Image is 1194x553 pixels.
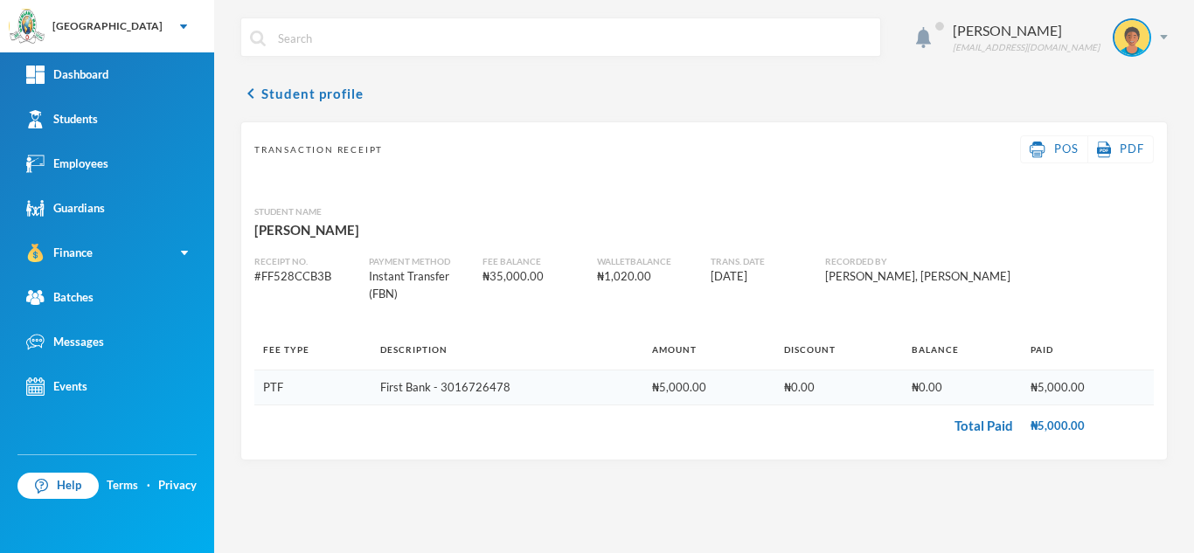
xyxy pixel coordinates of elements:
[482,268,584,286] div: ₦35,000.00
[643,330,775,370] th: Amount
[1120,142,1144,156] span: PDF
[652,380,706,394] span: ₦5,000.00
[107,477,138,494] a: Terms
[263,380,283,394] span: PTF
[17,473,99,499] a: Help
[597,268,698,286] div: ₦1,020.00
[1031,380,1085,394] span: ₦5,000.00
[26,377,87,396] div: Events
[369,268,470,302] div: Instant Transfer (FBN)
[597,255,698,268] div: Wallet balance
[953,41,1100,54] div: [EMAIL_ADDRESS][DOMAIN_NAME]
[254,255,356,268] div: Receipt No.
[1030,141,1079,158] a: POS
[371,330,643,370] th: Description
[26,199,105,218] div: Guardians
[711,268,812,286] div: [DATE]
[711,255,812,268] div: Trans. Date
[1022,405,1154,446] td: ₦5,000.00
[26,66,108,84] div: Dashboard
[26,288,94,307] div: Batches
[250,31,266,46] img: search
[1022,330,1154,370] th: Paid
[254,268,356,286] div: # FF528CCB3B
[825,255,1079,268] div: Recorded By
[52,18,163,34] div: [GEOGRAPHIC_DATA]
[26,333,104,351] div: Messages
[254,218,1154,241] div: [PERSON_NAME]
[276,18,871,58] input: Search
[912,380,942,394] span: ₦0.00
[254,205,1154,218] div: Student Name
[240,83,261,104] i: chevron_left
[254,405,1022,446] td: Total Paid
[903,330,1022,370] th: Balance
[380,380,510,394] span: First Bank - 3016726478
[784,380,815,394] span: ₦0.00
[825,268,1079,286] div: [PERSON_NAME], [PERSON_NAME]
[147,477,150,494] div: ·
[775,330,902,370] th: Discount
[26,155,108,173] div: Employees
[369,255,470,268] div: Payment Method
[1054,142,1079,156] span: POS
[254,330,371,370] th: Fee Type
[26,110,98,128] div: Students
[26,244,93,262] div: Finance
[240,83,364,104] button: chevron_leftStudent profile
[1097,141,1144,158] a: PDF
[158,477,197,494] a: Privacy
[10,10,45,45] img: logo
[482,255,584,268] div: Fee balance
[254,143,383,156] span: Transaction Receipt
